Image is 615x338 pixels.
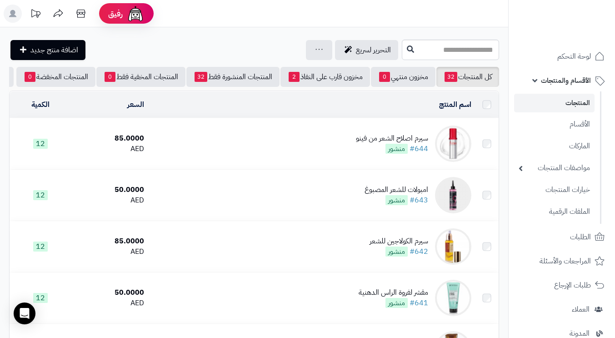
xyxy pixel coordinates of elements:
[435,126,471,162] img: سيرم اصلاح الشعر من فينو
[75,247,144,257] div: AED
[280,67,370,87] a: مخزون قارب على النفاذ2
[108,8,123,19] span: رفيق
[514,115,595,134] a: الأقسام
[31,99,50,110] a: الكمية
[365,185,428,195] div: امبولات للشعر المصبوغ
[33,190,48,200] span: 12
[356,45,391,55] span: التحرير لسريع
[554,279,591,292] span: طلبات الإرجاع
[540,255,591,267] span: المراجعات والأسئلة
[289,72,300,82] span: 2
[410,143,428,154] a: #644
[75,288,144,298] div: 50.0000
[75,144,144,154] div: AED
[435,177,471,213] img: امبولات للشعر المصبوغ
[514,202,595,222] a: الملفات الرقمية
[186,67,280,87] a: المنتجات المنشورة فقط32
[435,228,471,265] img: سيرم الكولاجين للشعر
[514,250,610,272] a: المراجعات والأسئلة
[514,226,610,248] a: الطلبات
[541,74,591,87] span: الأقسام والمنتجات
[96,67,185,87] a: المنتجات المخفية فقط0
[385,247,408,257] span: منشور
[195,72,207,82] span: 32
[105,72,115,82] span: 0
[514,274,610,296] a: طلبات الإرجاع
[410,246,428,257] a: #642
[379,72,390,82] span: 0
[385,298,408,308] span: منشور
[127,99,144,110] a: السعر
[75,195,144,206] div: AED
[410,195,428,206] a: #643
[24,5,47,25] a: تحديثات المنصة
[30,45,78,55] span: اضافة منتج جديد
[570,231,591,243] span: الطلبات
[435,280,471,316] img: مقشر لفروة الراس الدهنية
[335,40,398,60] a: التحرير لسريع
[439,99,471,110] a: اسم المنتج
[33,293,48,303] span: 12
[514,136,595,156] a: الماركات
[371,67,435,87] a: مخزون منتهي0
[33,242,48,252] span: 12
[514,45,610,67] a: لوحة التحكم
[75,185,144,195] div: 50.0000
[75,133,144,144] div: 85.0000
[14,303,35,324] div: Open Intercom Messenger
[385,144,408,154] span: منشور
[385,195,408,205] span: منشور
[16,67,95,87] a: المنتجات المخفضة0
[75,236,144,247] div: 85.0000
[25,72,35,82] span: 0
[75,298,144,308] div: AED
[436,67,499,87] a: كل المنتجات32
[514,158,595,178] a: مواصفات المنتجات
[410,298,428,308] a: #641
[33,139,48,149] span: 12
[514,298,610,320] a: العملاء
[359,288,428,298] div: مقشر لفروة الراس الدهنية
[557,50,591,63] span: لوحة التحكم
[10,40,85,60] a: اضافة منتج جديد
[514,94,595,112] a: المنتجات
[126,5,145,23] img: ai-face.png
[370,236,428,247] div: سيرم الكولاجين للشعر
[514,180,595,200] a: خيارات المنتجات
[445,72,457,82] span: 32
[356,133,428,144] div: سيرم اصلاح الشعر من فينو
[572,303,590,316] span: العملاء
